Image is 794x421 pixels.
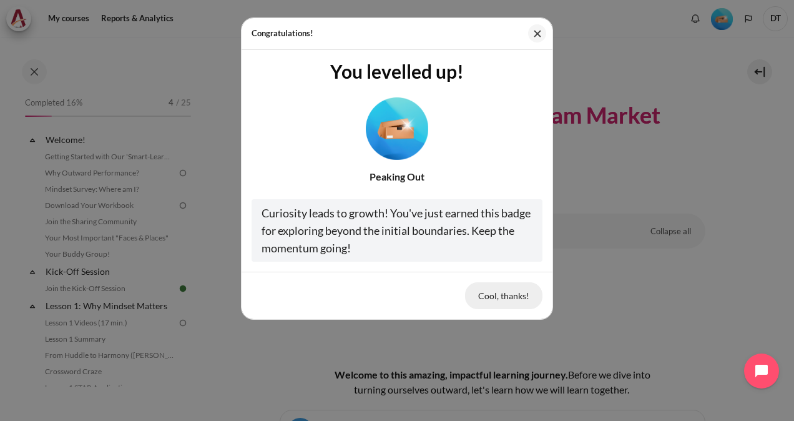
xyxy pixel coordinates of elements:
h3: You levelled up! [252,60,542,82]
button: Cool, thanks! [465,282,542,309]
h5: Congratulations! [252,27,313,40]
div: Curiosity leads to growth! You've just earned this badge for exploring beyond the initial boundar... [252,199,542,262]
div: Level #2 [366,92,428,160]
button: Close [528,24,546,42]
div: Peaking Out [252,169,542,184]
img: Level #2 [366,97,428,159]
